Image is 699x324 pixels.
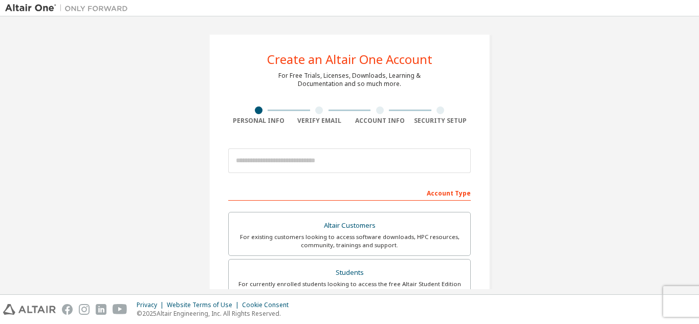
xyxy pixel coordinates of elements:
[410,117,471,125] div: Security Setup
[3,304,56,315] img: altair_logo.svg
[278,72,421,88] div: For Free Trials, Licenses, Downloads, Learning & Documentation and so much more.
[62,304,73,315] img: facebook.svg
[267,53,432,66] div: Create an Altair One Account
[289,117,350,125] div: Verify Email
[235,219,464,233] div: Altair Customers
[228,184,471,201] div: Account Type
[235,266,464,280] div: Students
[167,301,242,309] div: Website Terms of Use
[96,304,106,315] img: linkedin.svg
[235,233,464,249] div: For existing customers looking to access software downloads, HPC resources, community, trainings ...
[235,280,464,296] div: For currently enrolled students looking to access the free Altair Student Edition bundle and all ...
[137,301,167,309] div: Privacy
[113,304,127,315] img: youtube.svg
[228,117,289,125] div: Personal Info
[242,301,295,309] div: Cookie Consent
[79,304,90,315] img: instagram.svg
[5,3,133,13] img: Altair One
[349,117,410,125] div: Account Info
[137,309,295,318] p: © 2025 Altair Engineering, Inc. All Rights Reserved.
